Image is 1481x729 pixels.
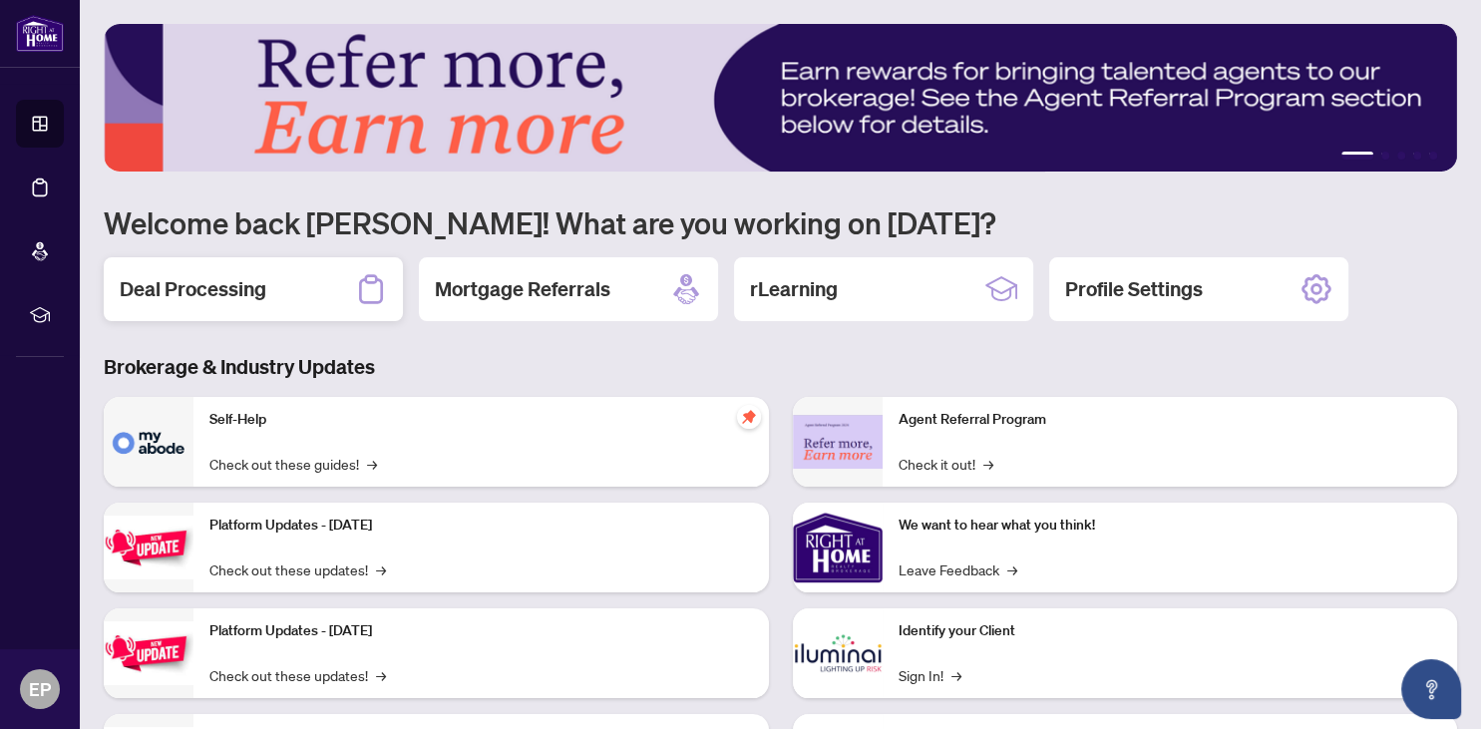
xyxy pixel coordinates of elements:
[16,15,64,52] img: logo
[376,558,386,580] span: →
[104,621,193,684] img: Platform Updates - July 8, 2025
[899,515,1442,537] p: We want to hear what you think!
[29,675,51,703] span: EP
[899,558,1017,580] a: Leave Feedback→
[376,664,386,686] span: →
[899,409,1442,431] p: Agent Referral Program
[104,516,193,578] img: Platform Updates - July 21, 2025
[209,558,386,580] a: Check out these updates!→
[983,453,993,475] span: →
[793,503,883,592] img: We want to hear what you think!
[1381,152,1389,160] button: 2
[104,203,1457,241] h1: Welcome back [PERSON_NAME]! What are you working on [DATE]?
[793,415,883,470] img: Agent Referral Program
[120,275,266,303] h2: Deal Processing
[209,515,753,537] p: Platform Updates - [DATE]
[793,608,883,698] img: Identify your Client
[104,353,1457,381] h3: Brokerage & Industry Updates
[104,24,1457,172] img: Slide 0
[209,453,377,475] a: Check out these guides!→
[1397,152,1405,160] button: 3
[1413,152,1421,160] button: 4
[209,409,753,431] p: Self-Help
[899,664,961,686] a: Sign In!→
[1429,152,1437,160] button: 5
[951,664,961,686] span: →
[737,405,761,429] span: pushpin
[899,620,1442,642] p: Identify your Client
[899,453,993,475] a: Check it out!→
[750,275,838,303] h2: rLearning
[104,397,193,487] img: Self-Help
[435,275,610,303] h2: Mortgage Referrals
[209,664,386,686] a: Check out these updates!→
[209,620,753,642] p: Platform Updates - [DATE]
[1065,275,1203,303] h2: Profile Settings
[1007,558,1017,580] span: →
[1401,659,1461,719] button: Open asap
[1341,152,1373,160] button: 1
[367,453,377,475] span: →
